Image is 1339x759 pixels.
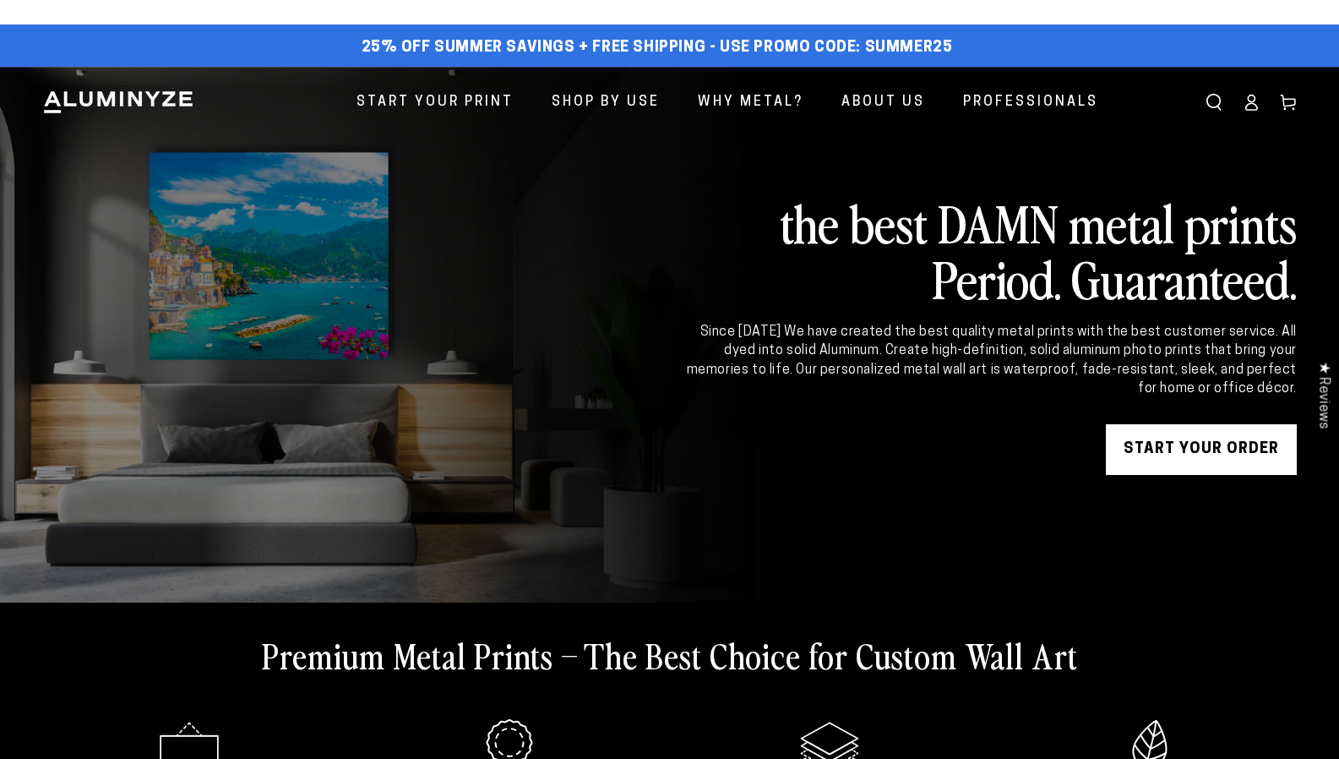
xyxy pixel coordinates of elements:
[685,80,816,125] a: Why Metal?
[539,80,672,125] a: Shop By Use
[841,90,925,115] span: About Us
[698,90,803,115] span: Why Metal?
[683,194,1297,306] h2: the best DAMN metal prints Period. Guaranteed.
[357,90,514,115] span: Start Your Print
[829,80,938,125] a: About Us
[552,90,660,115] span: Shop By Use
[344,80,526,125] a: Start Your Print
[362,39,953,57] span: 25% off Summer Savings + Free Shipping - Use Promo Code: SUMMER25
[42,90,194,115] img: Aluminyze
[1195,84,1233,121] summary: Search our site
[963,90,1098,115] span: Professionals
[262,633,1078,677] h2: Premium Metal Prints – The Best Choice for Custom Wall Art
[1106,424,1297,475] a: START YOUR Order
[1307,348,1339,442] div: Click to open Judge.me floating reviews tab
[950,80,1111,125] a: Professionals
[683,323,1297,399] div: Since [DATE] We have created the best quality metal prints with the best customer service. All dy...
